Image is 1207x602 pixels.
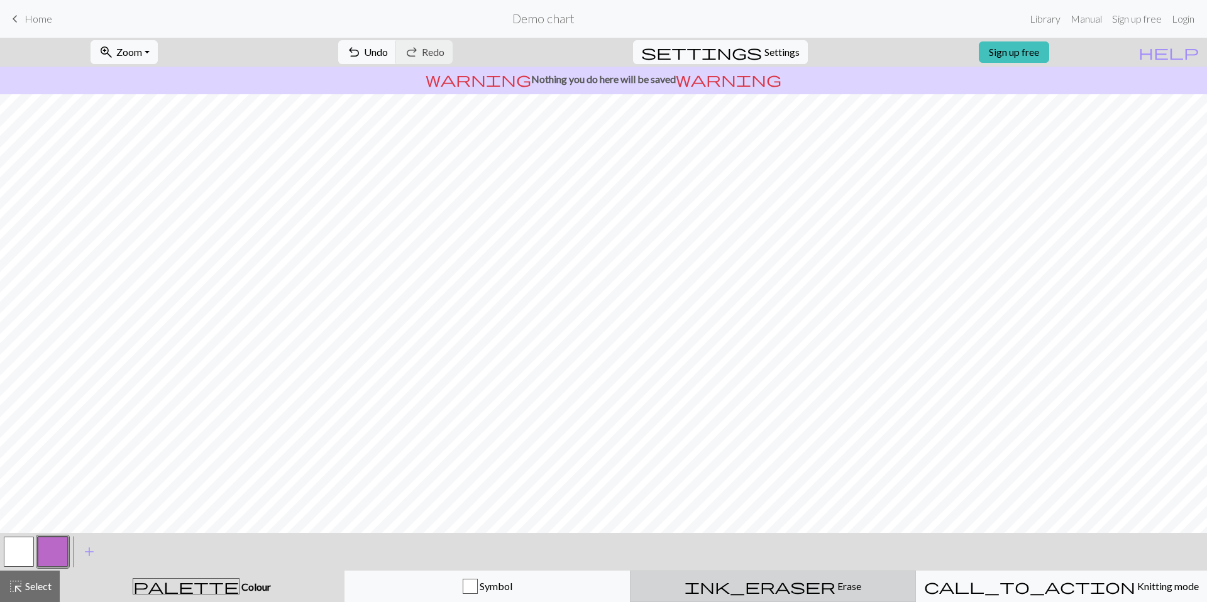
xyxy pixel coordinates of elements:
[1066,6,1107,31] a: Manual
[364,46,388,58] span: Undo
[426,70,531,88] span: warning
[23,580,52,592] span: Select
[633,40,808,64] button: SettingsSettings
[1135,580,1199,592] span: Knitting mode
[338,40,397,64] button: Undo
[346,43,361,61] span: undo
[641,43,762,61] span: settings
[8,8,52,30] a: Home
[1025,6,1066,31] a: Library
[1167,6,1199,31] a: Login
[835,580,861,592] span: Erase
[512,11,575,26] h2: Demo chart
[5,72,1202,87] p: Nothing you do here will be saved
[8,10,23,28] span: keyboard_arrow_left
[25,13,52,25] span: Home
[676,70,781,88] span: warning
[91,40,158,64] button: Zoom
[979,41,1049,63] a: Sign up free
[630,571,916,602] button: Erase
[1107,6,1167,31] a: Sign up free
[133,577,239,595] span: palette
[478,580,512,592] span: Symbol
[99,43,114,61] span: zoom_in
[116,46,142,58] span: Zoom
[764,45,800,60] span: Settings
[60,571,344,602] button: Colour
[344,571,631,602] button: Symbol
[916,571,1207,602] button: Knitting mode
[641,45,762,60] i: Settings
[240,581,271,593] span: Colour
[685,577,835,595] span: ink_eraser
[82,543,97,561] span: add
[8,577,23,595] span: highlight_alt
[1138,43,1199,61] span: help
[924,577,1135,595] span: call_to_action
